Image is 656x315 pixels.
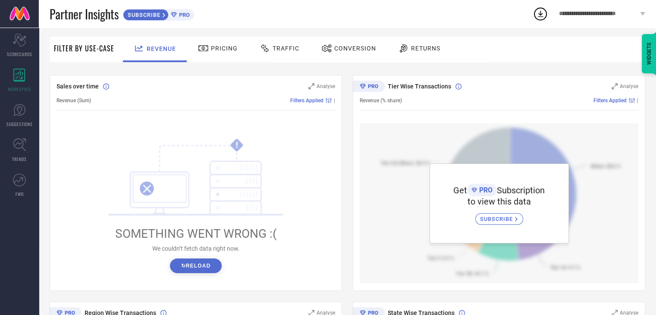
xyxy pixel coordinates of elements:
span: SUBSCRIBE [123,12,163,18]
span: We couldn’t fetch data right now. [152,245,240,252]
span: Revenue (Sum) [56,98,91,104]
span: Partner Insights [50,5,119,23]
span: Conversion [334,45,376,52]
span: Revenue (% share) [360,98,402,104]
span: Traffic [273,45,299,52]
tspan: ! [236,140,238,150]
span: Returns [411,45,440,52]
span: Filters Applied [290,98,323,104]
button: ↻Reload [170,258,221,273]
span: Analyse [317,83,335,89]
span: Sales over time [56,83,99,90]
div: Open download list [533,6,548,22]
span: Subscription [497,185,545,195]
span: Filters Applied [593,98,627,104]
span: Pricing [211,45,238,52]
a: SUBSCRIBE [475,207,523,225]
span: PRO [477,186,493,194]
svg: Zoom [612,83,618,89]
span: SOMETHING WENT WRONG :( [115,227,277,241]
span: SUBSCRIBE [480,216,515,222]
span: Analyse [620,83,638,89]
span: Tier Wise Transactions [388,83,451,90]
span: WORKSPACE [8,86,31,92]
span: | [334,98,335,104]
span: Get [453,185,467,195]
span: FWD [16,191,24,197]
span: Filter By Use-Case [54,43,114,54]
span: | [637,98,638,104]
div: Premium [353,81,385,94]
span: Revenue [147,45,176,52]
span: SUGGESTIONS [6,121,33,127]
span: to view this data [468,196,531,207]
a: SUBSCRIBEPRO [123,7,194,21]
svg: Zoom [308,83,314,89]
span: SCORECARDS [7,51,32,57]
span: TRENDS [12,156,27,162]
span: PRO [177,12,190,18]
